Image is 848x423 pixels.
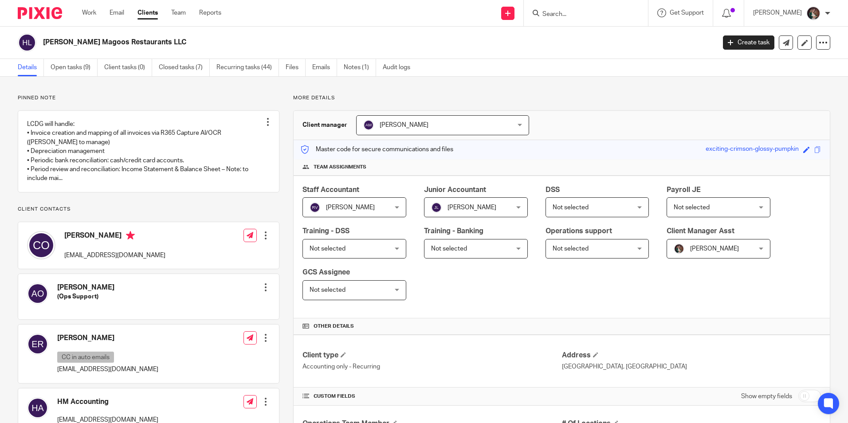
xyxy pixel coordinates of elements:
h4: [PERSON_NAME] [57,333,158,343]
span: [PERSON_NAME] [380,122,428,128]
h4: Client type [302,351,561,360]
div: exciting-crimson-glossy-pumpkin [706,145,799,155]
p: [EMAIL_ADDRESS][DOMAIN_NAME] [64,251,165,260]
a: Details [18,59,44,76]
h4: [PERSON_NAME] [57,283,114,292]
a: Recurring tasks (44) [216,59,279,76]
img: Profile%20picture%20JUS.JPG [674,243,684,254]
img: svg%3E [27,333,48,355]
a: Team [171,8,186,17]
p: [PERSON_NAME] [753,8,802,17]
span: [PERSON_NAME] [326,204,375,211]
h4: [PERSON_NAME] [64,231,165,242]
p: Accounting only - Recurring [302,362,561,371]
p: [GEOGRAPHIC_DATA], [GEOGRAPHIC_DATA] [562,362,821,371]
span: Not selected [553,204,589,211]
img: svg%3E [18,33,36,52]
h4: Address [562,351,821,360]
span: Not selected [553,246,589,252]
span: Junior Accountant [424,186,486,193]
img: svg%3E [431,202,442,213]
a: Clients [137,8,158,17]
span: GCS Assignee [302,269,350,276]
img: Profile%20picture%20JUS.JPG [806,6,821,20]
span: Team assignments [314,164,366,171]
h2: [PERSON_NAME] Magoos Restaurants LLC [43,38,576,47]
span: [PERSON_NAME] [448,204,496,211]
span: Other details [314,323,354,330]
h4: HM Accounting [57,397,158,407]
a: Audit logs [383,59,417,76]
img: svg%3E [310,202,320,213]
img: svg%3E [27,283,48,304]
input: Search [542,11,621,19]
p: Pinned note [18,94,279,102]
span: Not selected [431,246,467,252]
span: Get Support [670,10,704,16]
span: Client Manager Asst [667,227,734,235]
img: svg%3E [363,120,374,130]
a: Open tasks (9) [51,59,98,76]
a: Work [82,8,96,17]
a: Notes (1) [344,59,376,76]
span: Staff Accountant [302,186,359,193]
p: Master code for secure communications and files [300,145,453,154]
span: Training - Banking [424,227,483,235]
a: Emails [312,59,337,76]
span: DSS [546,186,560,193]
i: Primary [126,231,135,240]
span: Operations support [546,227,612,235]
img: Pixie [18,7,62,19]
span: Not selected [310,287,345,293]
span: Payroll JE [667,186,701,193]
a: Reports [199,8,221,17]
img: svg%3E [27,397,48,419]
a: Client tasks (0) [104,59,152,76]
a: Create task [723,35,774,50]
h5: (Ops Support) [57,292,114,301]
p: CC in auto emails [57,352,114,363]
span: Training - DSS [302,227,349,235]
h4: CUSTOM FIELDS [302,393,561,400]
p: More details [293,94,830,102]
label: Show empty fields [741,392,792,401]
a: Closed tasks (7) [159,59,210,76]
a: Files [286,59,306,76]
span: Not selected [310,246,345,252]
h3: Client manager [302,121,347,129]
span: [PERSON_NAME] [690,246,739,252]
img: svg%3E [27,231,55,259]
p: [EMAIL_ADDRESS][DOMAIN_NAME] [57,365,158,374]
a: Email [110,8,124,17]
p: Client contacts [18,206,279,213]
span: Not selected [674,204,710,211]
